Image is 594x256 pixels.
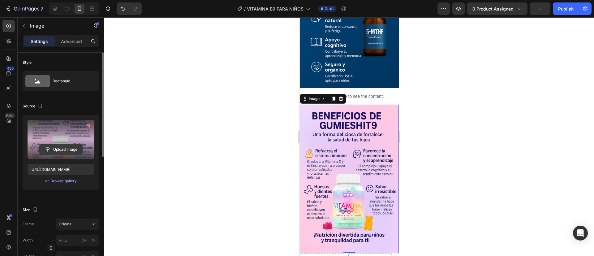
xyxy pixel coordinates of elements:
p: Image [30,22,83,29]
button: Original [56,219,99,230]
p: 7 [41,5,43,12]
p: Advanced [61,38,82,45]
div: px [82,237,87,243]
div: Publish [558,6,574,12]
button: Publish [553,2,579,15]
label: Width [23,237,33,243]
div: Undo/Redo [117,2,142,15]
span: VITAMINA B9 PARA NIÑOS [247,6,303,12]
button: Upload Image [39,144,83,155]
div: Style [23,60,32,65]
div: Source [23,102,44,111]
span: or [45,177,49,185]
button: 7 [2,2,46,15]
div: 450 [6,66,15,71]
p: Settings [31,38,48,45]
button: px [89,236,97,244]
button: 0 product assigned [467,2,527,15]
input: px% [56,235,99,246]
input: https://example.com/image.jpg [28,164,94,175]
button: Browse gallery [50,178,77,184]
div: % [91,237,95,243]
div: Open Intercom Messenger [573,226,588,241]
div: 0 [46,238,53,243]
div: Rectangle [53,74,90,88]
div: Beta [5,113,15,118]
button: % [81,236,88,244]
div: Size [23,206,39,214]
iframe: Design area [300,17,399,256]
span: Original [59,221,72,227]
span: Draft [325,6,334,11]
label: Frame [23,221,34,227]
span: / [244,6,246,12]
span: 0 product assigned [472,6,514,12]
